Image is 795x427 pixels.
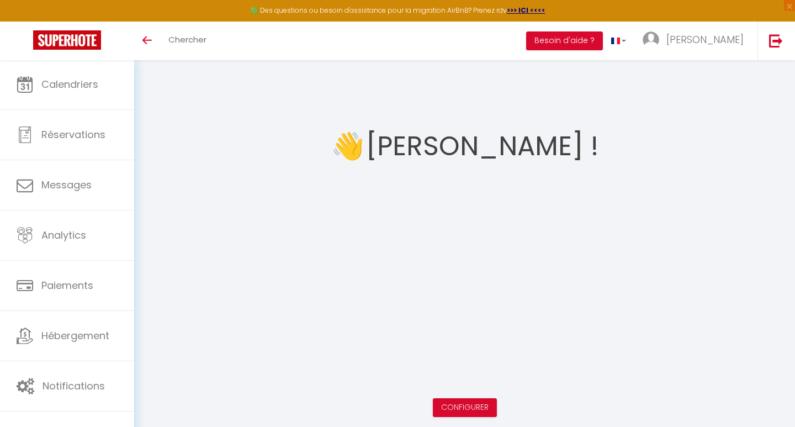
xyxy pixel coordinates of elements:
[769,34,783,48] img: logout
[366,113,598,180] h1: [PERSON_NAME] !
[41,128,105,141] span: Réservations
[41,228,86,242] span: Analytics
[666,33,744,46] span: [PERSON_NAME]
[507,6,545,15] a: >>> ICI <<<<
[41,278,93,292] span: Paiements
[43,379,105,393] span: Notifications
[41,178,92,192] span: Messages
[288,180,642,378] iframe: welcome-outil.mov
[331,125,364,167] span: 👋
[441,402,489,413] a: Configurer
[643,31,659,48] img: ...
[634,22,757,60] a: ... [PERSON_NAME]
[168,34,206,45] span: Chercher
[33,30,101,50] img: Super Booking
[526,31,603,50] button: Besoin d'aide ?
[160,22,215,60] a: Chercher
[433,398,497,417] button: Configurer
[41,329,109,342] span: Hébergement
[41,77,98,91] span: Calendriers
